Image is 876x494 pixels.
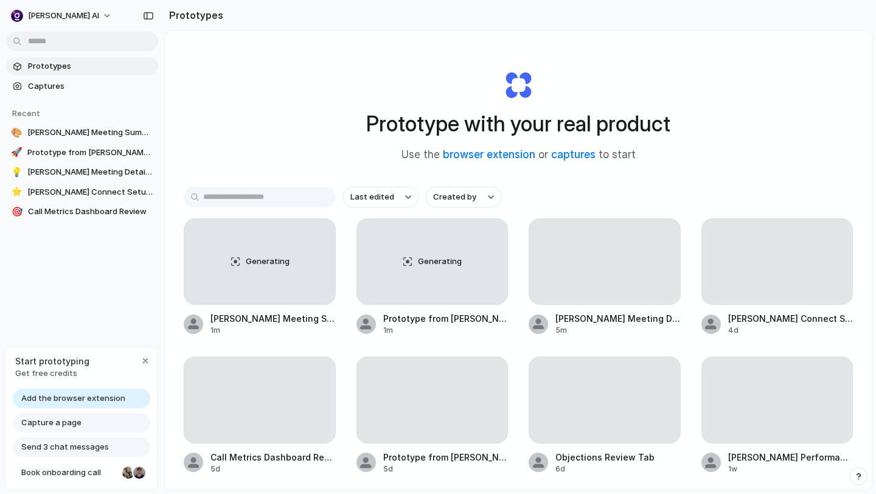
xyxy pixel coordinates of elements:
span: [PERSON_NAME] Meeting Details without Banner [555,312,681,325]
a: 🎯Call Metrics Dashboard Review [6,203,158,221]
a: Objections Review Tab6d [529,357,681,474]
span: [PERSON_NAME] Meeting Summary Cleanup [27,127,153,139]
span: Objections Review Tab [555,451,681,464]
span: Prototype from [PERSON_NAME] Call Metrics [DATE] [383,451,509,464]
span: [PERSON_NAME] Connect Setup Instructions [27,186,153,198]
div: 4d [728,325,853,336]
div: 1m [210,325,336,336]
div: 💡 [11,166,23,178]
div: Nicole Kubica [121,465,136,480]
span: Capture a page [21,417,82,429]
a: browser extension [443,148,535,161]
div: 6d [555,464,681,475]
span: Send 3 chat messages [21,441,109,453]
div: 5d [210,464,336,475]
div: Christian Iacullo [132,465,147,480]
button: Created by [426,187,501,207]
a: [PERSON_NAME] Performance: Skill Call Drawer1w [701,357,853,474]
span: Generating [246,256,290,268]
div: 🎨 [11,127,23,139]
span: Prototype from [PERSON_NAME] Meeting Recap [27,147,153,159]
span: Use the or to start [401,147,636,163]
a: Prototype from [PERSON_NAME] Call Metrics [DATE]5d [356,357,509,474]
div: 🚀 [11,147,23,159]
span: Get free credits [15,367,89,380]
div: 🎯 [11,206,23,218]
a: Prototypes [6,57,158,75]
span: Last edited [350,191,394,203]
h1: Prototype with your real product [366,108,670,140]
span: Created by [433,191,476,203]
a: 💡[PERSON_NAME] Meeting Details without Banner [6,163,158,181]
a: ⭐[PERSON_NAME] Connect Setup Instructions [6,183,158,201]
div: 5m [555,325,681,336]
a: Call Metrics Dashboard Review5d [184,357,336,474]
button: [PERSON_NAME] AI [6,6,118,26]
span: Prototype from [PERSON_NAME] Meeting Recap [383,312,509,325]
span: Add the browser extension [21,392,125,405]
span: [PERSON_NAME] AI [28,10,99,22]
span: [PERSON_NAME] Performance: Skill Call Drawer [728,451,853,464]
span: Book onboarding call [21,467,117,479]
a: 🎨[PERSON_NAME] Meeting Summary Cleanup [6,123,158,142]
a: GeneratingPrototype from [PERSON_NAME] Meeting Recap1m [356,218,509,336]
h2: Prototypes [164,8,223,23]
div: ⭐ [11,186,23,198]
span: Recent [12,108,40,118]
a: [PERSON_NAME] Meeting Details without Banner5m [529,218,681,336]
span: Prototypes [28,60,153,72]
a: [PERSON_NAME] Connect Setup Instructions4d [701,218,853,336]
span: [PERSON_NAME] Meeting Summary Cleanup [210,312,336,325]
span: Start prototyping [15,355,89,367]
a: Book onboarding call [13,463,150,482]
a: Captures [6,77,158,96]
span: Captures [28,80,153,92]
span: Call Metrics Dashboard Review [28,206,153,218]
div: 1m [383,325,509,336]
span: [PERSON_NAME] Meeting Details without Banner [27,166,153,178]
span: Call Metrics Dashboard Review [210,451,336,464]
a: 🚀Prototype from [PERSON_NAME] Meeting Recap [6,144,158,162]
div: 1w [728,464,853,475]
span: Generating [418,256,462,268]
button: Last edited [343,187,419,207]
div: 5d [383,464,509,475]
span: [PERSON_NAME] Connect Setup Instructions [728,312,853,325]
a: Generating[PERSON_NAME] Meeting Summary Cleanup1m [184,218,336,336]
a: captures [551,148,596,161]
